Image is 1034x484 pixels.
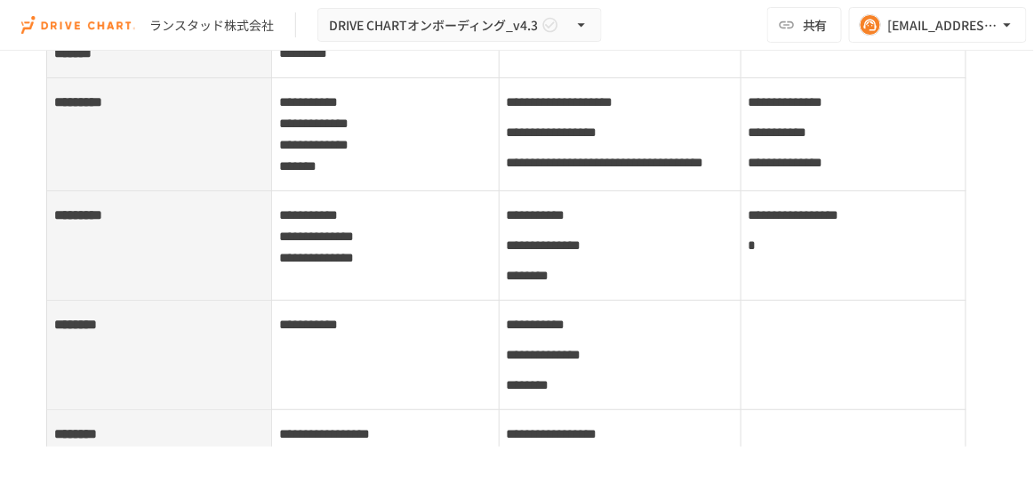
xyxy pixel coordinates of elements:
button: [EMAIL_ADDRESS][DOMAIN_NAME] [849,7,1027,43]
img: i9VDDS9JuLRLX3JIUyK59LcYp6Y9cayLPHs4hOxMB9W [21,11,135,39]
span: DRIVE CHARTオンボーディング_v4.3 [329,14,538,36]
button: DRIVE CHARTオンボーディング_v4.3 [317,8,602,43]
div: [EMAIL_ADDRESS][DOMAIN_NAME] [888,14,998,36]
span: 共有 [803,15,828,35]
div: ランスタッド株式会社 [149,16,274,35]
button: 共有 [767,7,842,43]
